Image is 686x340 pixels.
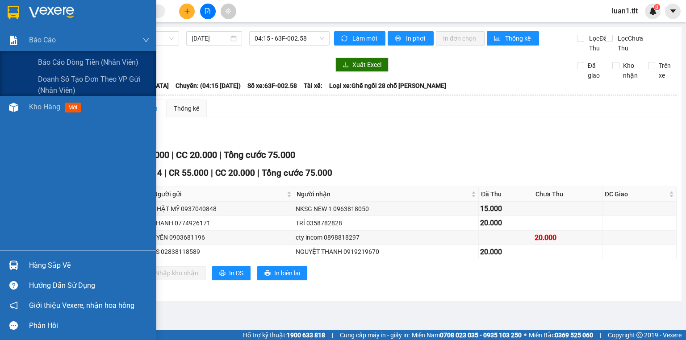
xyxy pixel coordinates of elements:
[636,332,643,338] span: copyright
[524,333,527,337] span: ⚪️
[153,189,285,199] span: Người gửi
[352,33,378,43] span: Làm mới
[29,300,134,311] span: Giới thiệu Vexere, nhận hoa hồng
[264,270,271,277] span: printer
[655,61,677,80] span: Trên xe
[296,247,477,257] div: NGUYỆT THANH 0919219670
[340,330,410,340] span: Cung cấp máy in - giấy in:
[395,35,402,42] span: printer
[215,168,255,178] span: CC 20.000
[406,33,427,43] span: In phơi
[479,187,533,202] th: Đã Thu
[341,35,349,42] span: sync
[164,168,167,178] span: |
[38,57,138,68] span: Báo cáo dòng tiền (Nhân Viên)
[152,232,293,242] div: UYÊN 0903681196
[29,319,150,332] div: Phản hồi
[9,321,18,330] span: message
[480,246,531,257] div: 20.000
[255,32,325,45] span: 04:15 - 63F-002.58
[505,33,532,43] span: Thống kê
[529,330,593,340] span: Miền Bắc
[247,81,297,91] span: Số xe: 63F-002.58
[329,81,446,91] span: Loại xe: Ghế ngồi 28 chỗ [PERSON_NAME]
[665,4,681,19] button: caret-down
[600,330,601,340] span: |
[192,33,228,43] input: 12/08/2025
[494,35,502,42] span: bar-chart
[614,33,648,53] span: Lọc Chưa Thu
[176,149,217,160] span: CC 20.000
[184,8,190,14] span: plus
[169,168,209,178] span: CR 55.000
[9,36,18,45] img: solution-icon
[274,268,300,278] span: In biên lai
[649,7,657,15] img: icon-new-feature
[296,218,477,228] div: TRÍ 0358782828
[171,149,174,160] span: |
[174,104,199,113] div: Thống kê
[179,4,195,19] button: plus
[257,168,259,178] span: |
[205,8,211,14] span: file-add
[586,33,609,53] span: Lọc Đã Thu
[655,4,658,10] span: 8
[440,332,522,339] strong: 0708 023 035 - 0935 103 250
[584,61,606,80] span: Đã giao
[605,189,667,199] span: ĐC Giao
[352,60,381,70] span: Xuất Excel
[29,103,60,111] span: Kho hàng
[219,149,222,160] span: |
[65,103,81,112] span: mới
[9,261,18,270] img: warehouse-icon
[287,332,325,339] strong: 1900 633 818
[535,232,601,243] div: 20.000
[229,268,243,278] span: In DS
[412,330,522,340] span: Miền Nam
[138,266,205,280] button: downloadNhập kho nhận
[176,81,241,91] span: Chuyến: (04:15 [DATE])
[243,330,325,340] span: Hỗ trợ kỹ thuật:
[152,218,293,228] div: THANH 0774926171
[152,247,293,257] div: 3S 02838118589
[334,31,385,46] button: syncLàm mới
[296,232,477,242] div: cty incom 0898818297
[9,103,18,112] img: warehouse-icon
[487,31,539,46] button: bar-chartThống kê
[480,217,531,228] div: 20.000
[225,8,231,14] span: aim
[200,4,216,19] button: file-add
[388,31,434,46] button: printerIn phơi
[219,270,226,277] span: printer
[29,279,150,292] div: Hướng dẫn sử dụng
[343,62,349,69] span: download
[9,301,18,310] span: notification
[221,4,236,19] button: aim
[332,330,333,340] span: |
[669,7,677,15] span: caret-down
[296,204,477,214] div: NKSG NEW 1 0963818050
[257,266,307,280] button: printerIn biên lai
[262,168,332,178] span: Tổng cước 75.000
[480,203,531,214] div: 15.000
[555,332,593,339] strong: 0369 525 060
[152,204,293,214] div: NHẬT MỸ 0937040848
[29,34,56,46] span: Báo cáo
[8,6,19,19] img: logo-vxr
[211,168,213,178] span: |
[145,168,162,178] span: SL 4
[29,259,150,272] div: Hàng sắp về
[304,81,322,91] span: Tài xế:
[9,281,18,290] span: question-circle
[212,266,251,280] button: printerIn DS
[605,5,645,17] span: luan1.tlt
[224,149,295,160] span: Tổng cước 75.000
[335,58,389,72] button: downloadXuất Excel
[533,187,602,202] th: Chưa Thu
[297,189,469,199] span: Người nhận
[619,61,641,80] span: Kho nhận
[654,4,660,10] sup: 8
[436,31,485,46] button: In đơn chọn
[142,37,150,44] span: down
[38,74,150,96] span: Doanh số tạo đơn theo VP gửi (nhân viên)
